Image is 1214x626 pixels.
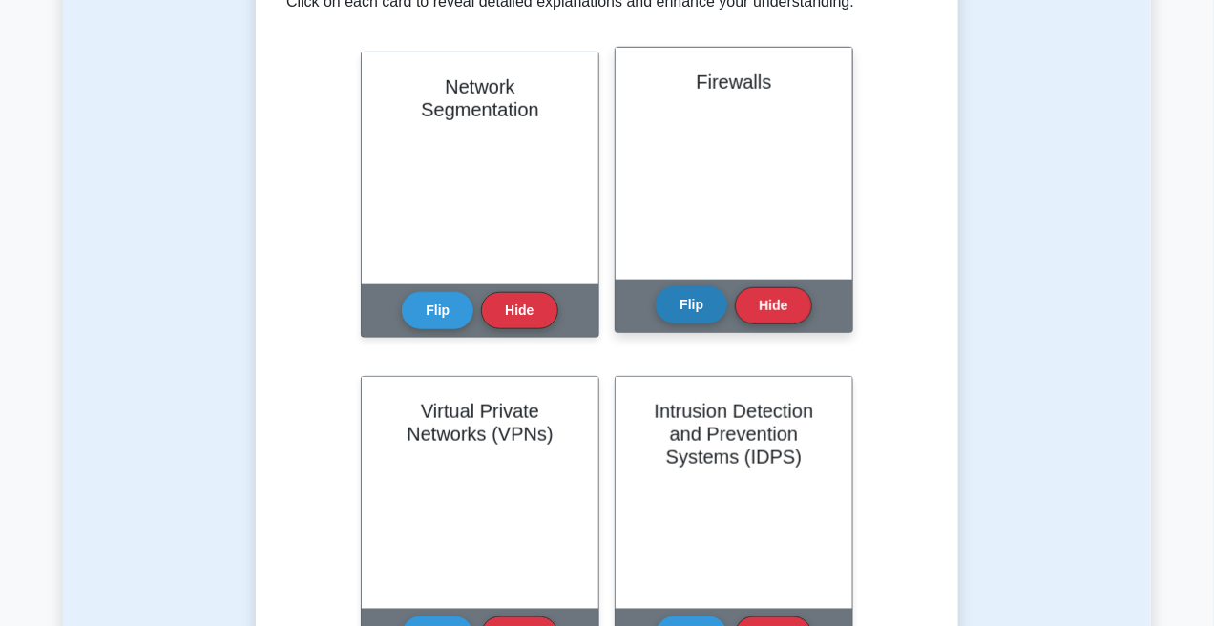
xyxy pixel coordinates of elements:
[481,292,557,329] button: Hide
[656,286,727,323] button: Flip
[385,400,576,446] h2: Virtual Private Networks (VPNs)
[735,287,811,324] button: Hide
[638,400,829,469] h2: Intrusion Detection and Prevention Systems (IDPS)
[638,71,829,94] h2: Firewalls
[402,292,473,329] button: Flip
[385,75,576,121] h2: Network Segmentation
